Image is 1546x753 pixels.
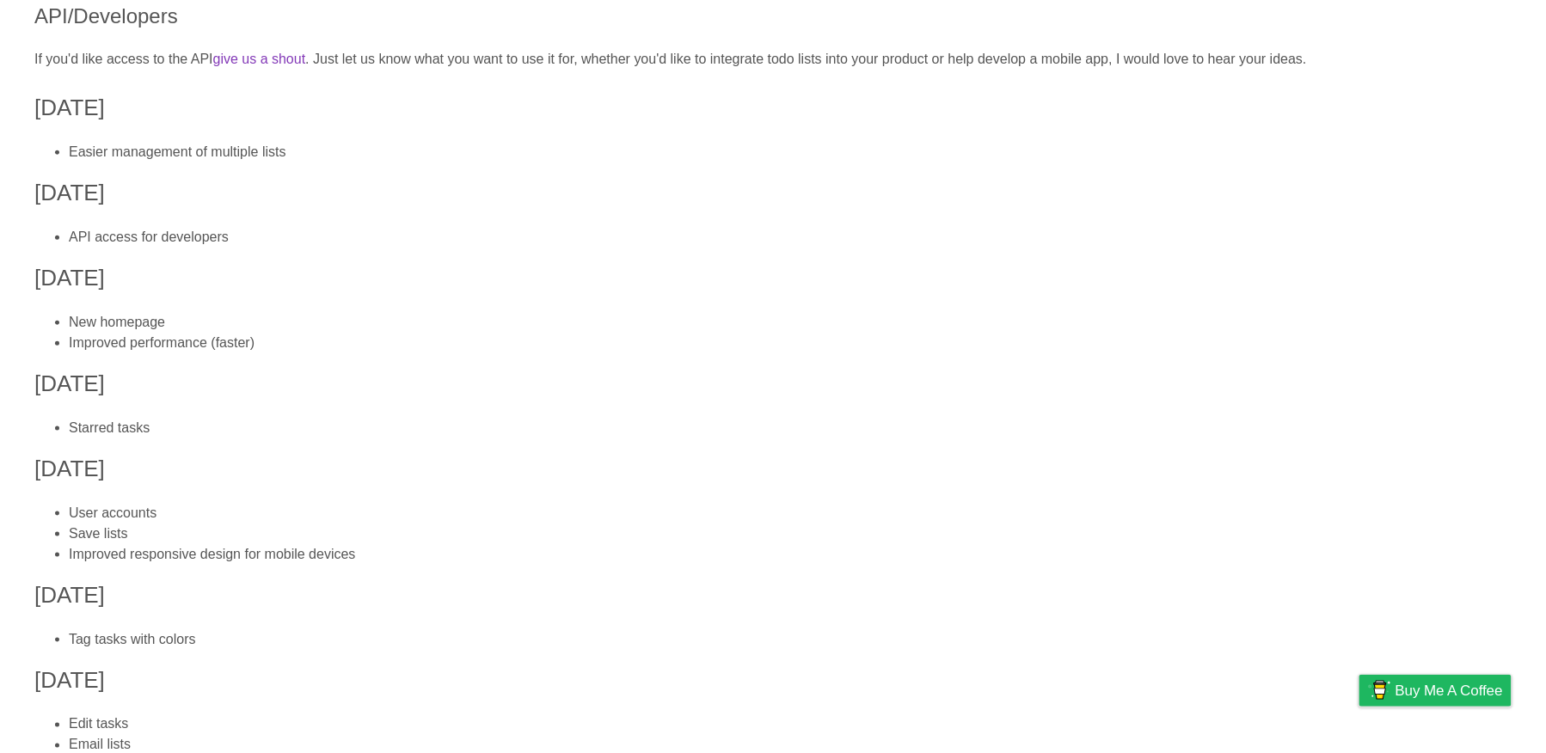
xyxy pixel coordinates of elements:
[1368,676,1391,705] img: Buy me a coffee
[69,629,1512,650] li: Tag tasks with colors
[69,142,1512,162] li: Easier management of multiple lists
[69,544,1512,565] li: Improved responsive design for mobile devices
[34,367,1512,401] h3: [DATE]
[34,49,1512,70] p: If you'd like access to the API . Just let us know what you want to use it for, whether you'd lik...
[213,52,306,66] a: give us a shout
[69,227,1512,248] li: API access for developers
[1359,675,1512,707] a: Buy me a coffee
[69,714,1512,735] li: Edit tasks
[1396,676,1503,706] span: Buy me a coffee
[34,1,1512,32] h2: API/Developers
[34,664,1512,697] h3: [DATE]
[69,503,1512,523] li: User accounts
[34,91,1512,125] h3: [DATE]
[34,176,1512,210] h3: [DATE]
[69,312,1512,333] li: New homepage
[34,579,1512,612] h3: [DATE]
[34,452,1512,486] h3: [DATE]
[34,261,1512,295] h3: [DATE]
[69,333,1512,353] li: Improved performance (faster)
[69,523,1512,544] li: Save lists
[69,418,1512,438] li: Starred tasks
